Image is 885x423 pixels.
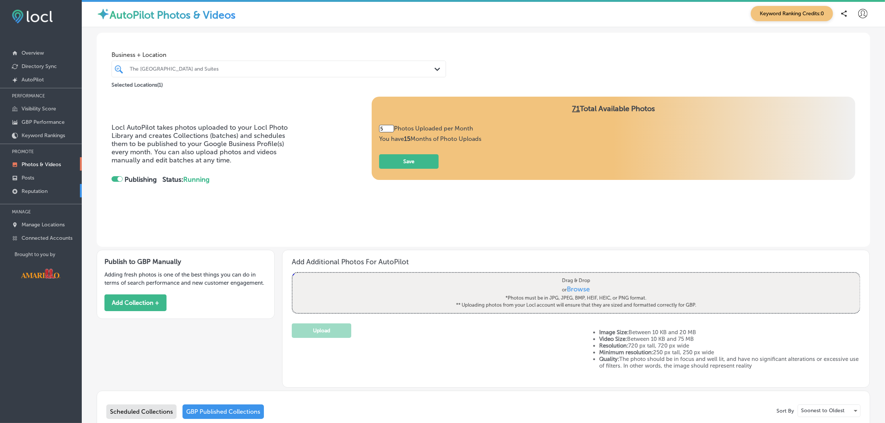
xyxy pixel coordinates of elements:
[599,336,860,342] li: Between 10 KB and 75 MB
[599,356,860,369] li: The photo should be in focus and well lit, and have no significant alterations or excessive use o...
[22,235,72,241] p: Connected Accounts
[22,63,57,70] p: Directory Sync
[12,10,53,23] img: fda3e92497d09a02dc62c9cd864e3231.png
[599,329,629,336] strong: Image Size:
[97,7,110,20] img: autopilot-icon
[599,349,653,356] strong: Minimum resolution:
[112,51,446,58] span: Business + Location
[599,349,860,356] li: 250 px tall, 250 px wide
[453,275,698,311] label: Drag & Drop or *Photos must be in JPG, JPEG, BMP, HEIF, HEIC, or PNG format. ** Uploading photos ...
[14,263,67,284] img: Visit Amarillo
[130,66,435,72] div: The [GEOGRAPHIC_DATA] and Suites
[22,132,65,139] p: Keyword Rankings
[22,119,65,125] p: GBP Performance
[110,9,236,21] label: AutoPilot Photos & Videos
[801,407,844,414] p: Soonest to Oldest
[379,154,439,169] button: Save
[798,405,860,417] div: Soonest to Oldest
[599,356,619,362] strong: Quality:
[379,104,848,125] h4: Total Available Photos
[292,258,860,266] h3: Add Additional Photos For AutoPilot
[572,104,580,113] span: 71
[751,6,833,21] span: Keyword Ranking Credits: 0
[104,271,267,287] p: Adding fresh photos is one of the best things you can do in terms of search performance and new c...
[599,342,628,349] strong: Resolution:
[14,252,82,257] p: Brought to you by
[112,123,297,164] p: Locl AutoPilot takes photos uploaded to your Locl Photo Library and creates Collections (batches)...
[22,175,34,181] p: Posts
[567,285,590,293] span: Browse
[22,50,44,56] p: Overview
[183,404,264,419] div: GBP Published Collections
[599,336,627,342] strong: Video Size:
[379,135,481,142] span: You have Months of Photo Uploads
[404,135,410,142] b: 15
[292,323,351,338] button: Upload
[22,106,56,112] p: Visibility Score
[125,175,157,184] strong: Publishing
[162,175,210,184] strong: Status:
[112,79,163,88] p: Selected Locations ( 1 )
[379,125,394,132] input: 10
[22,161,61,168] p: Photos & Videos
[22,222,65,228] p: Manage Locations
[104,294,167,311] button: Add Collection +
[106,404,177,419] div: Scheduled Collections
[379,125,481,132] div: Photos Uploaded per Month
[104,258,267,266] h3: Publish to GBP Manually
[599,342,860,349] li: 720 px tall, 720 px wide
[776,408,794,414] p: Sort By
[22,77,44,83] p: AutoPilot
[22,188,48,194] p: Reputation
[183,175,210,184] span: Running
[599,329,860,336] li: Between 10 KB and 20 MB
